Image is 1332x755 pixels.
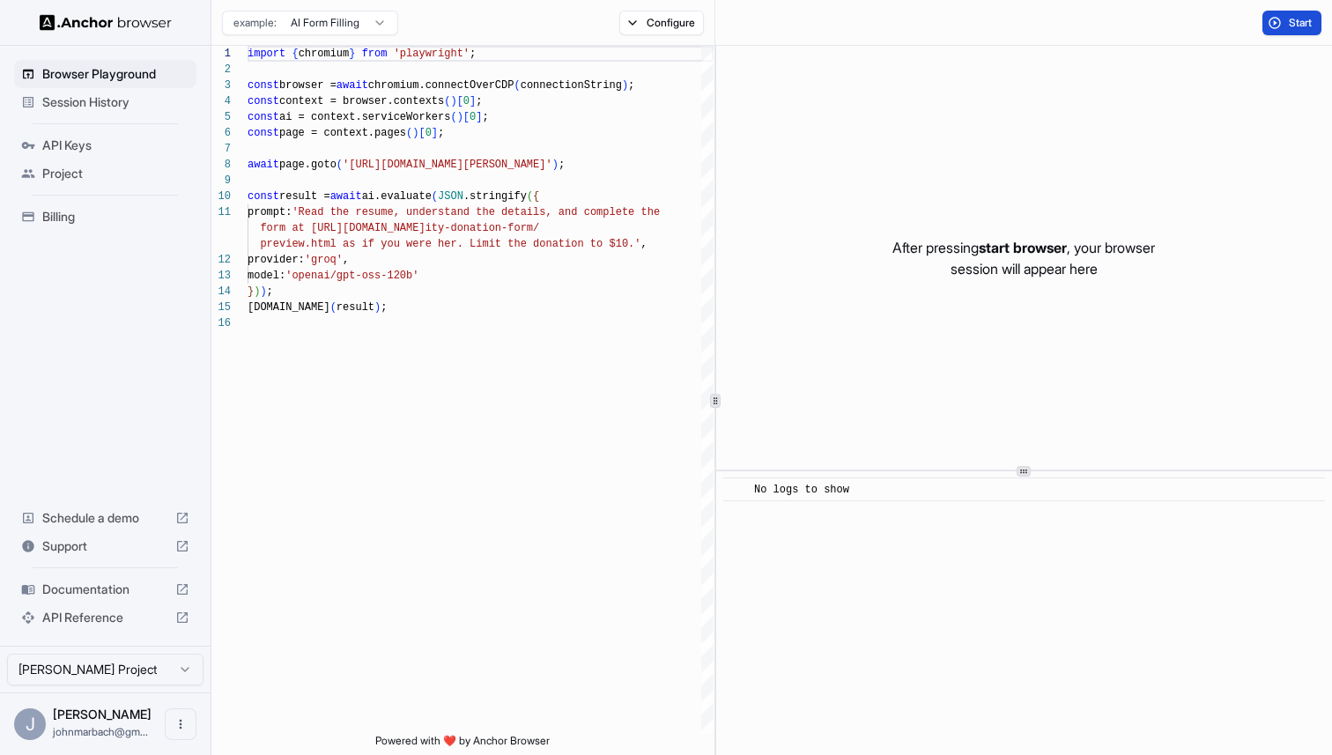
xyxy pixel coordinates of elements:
[248,206,292,218] span: prompt:
[330,190,362,203] span: await
[14,532,196,560] div: Support
[432,190,438,203] span: (
[343,159,552,171] span: '[URL][DOMAIN_NAME][PERSON_NAME]'
[892,237,1155,279] p: After pressing , your browser session will appear here
[368,79,514,92] span: chromium.connectOverCDP
[375,734,550,755] span: Powered with ❤️ by Anchor Browser
[285,270,418,282] span: 'openai/gpt-oss-120b'
[406,127,412,139] span: (
[14,203,196,231] div: Billing
[42,208,189,226] span: Billing
[248,285,254,298] span: }
[559,159,565,171] span: ;
[14,131,196,159] div: API Keys
[292,206,609,218] span: 'Read the resume, understand the details, and comp
[476,95,482,107] span: ;
[42,609,168,626] span: API Reference
[337,159,343,171] span: (
[457,111,463,123] span: )
[211,300,231,315] div: 15
[248,111,279,123] span: const
[260,222,425,234] span: form at [URL][DOMAIN_NAME]
[450,111,456,123] span: (
[248,48,285,60] span: import
[349,48,355,60] span: }
[211,46,231,62] div: 1
[425,222,540,234] span: ity-donation-form/
[444,95,450,107] span: (
[211,157,231,173] div: 8
[248,190,279,203] span: const
[374,301,381,314] span: )
[248,301,330,314] span: [DOMAIN_NAME]
[1262,11,1321,35] button: Start
[412,127,418,139] span: )
[211,252,231,268] div: 12
[418,127,425,139] span: [
[514,79,520,92] span: (
[470,48,476,60] span: ;
[248,254,305,266] span: provider:
[211,173,231,189] div: 9
[450,95,456,107] span: )
[305,254,343,266] span: 'groq'
[470,111,476,123] span: 0
[233,16,277,30] span: example:
[211,109,231,125] div: 5
[42,509,168,527] span: Schedule a demo
[14,88,196,116] div: Session History
[394,48,470,60] span: 'playwright'
[40,14,172,31] img: Anchor Logo
[42,137,189,154] span: API Keys
[438,127,444,139] span: ;
[42,93,189,111] span: Session History
[248,79,279,92] span: const
[14,603,196,632] div: API Reference
[299,48,350,60] span: chromium
[14,504,196,532] div: Schedule a demo
[211,141,231,157] div: 7
[279,79,337,92] span: browser =
[457,95,463,107] span: [
[211,315,231,331] div: 16
[732,481,741,499] span: ​
[248,159,279,171] span: await
[292,48,298,60] span: {
[337,301,374,314] span: result
[552,159,559,171] span: )
[463,111,470,123] span: [
[619,11,705,35] button: Configure
[330,301,337,314] span: (
[53,707,152,722] span: John Marbach
[42,537,168,555] span: Support
[1289,16,1313,30] span: Start
[527,190,533,203] span: (
[211,189,231,204] div: 10
[609,206,660,218] span: lete the
[482,111,488,123] span: ;
[470,95,476,107] span: ]
[279,95,444,107] span: context = browser.contexts
[254,285,260,298] span: )
[14,60,196,88] div: Browser Playground
[463,95,470,107] span: 0
[279,190,330,203] span: result =
[279,159,337,171] span: page.goto
[14,575,196,603] div: Documentation
[14,159,196,188] div: Project
[628,79,634,92] span: ;
[211,284,231,300] div: 14
[425,127,432,139] span: 0
[42,581,168,598] span: Documentation
[14,708,46,740] div: J
[640,238,647,250] span: ,
[211,62,231,78] div: 2
[53,725,148,738] span: johnmarbach@gmail.com
[248,270,285,282] span: model:
[260,238,577,250] span: preview.html as if you were her. Limit the donatio
[438,190,463,203] span: JSON
[362,190,432,203] span: ai.evaluate
[381,301,387,314] span: ;
[248,127,279,139] span: const
[211,125,231,141] div: 6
